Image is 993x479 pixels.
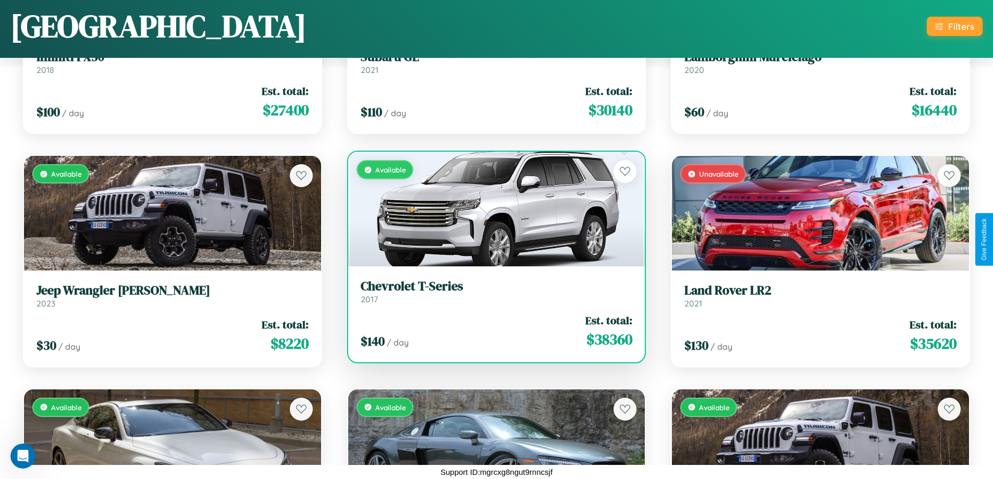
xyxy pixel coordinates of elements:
a: Infiniti FX502018 [36,50,309,75]
p: Support ID: mgrcxg8ngut9rnncsjf [440,465,553,479]
span: $ 30 [36,337,56,354]
span: $ 110 [361,103,382,120]
span: $ 8220 [271,333,309,354]
span: / day [710,341,732,352]
span: $ 16440 [912,100,957,120]
a: Land Rover LR22021 [684,283,957,309]
span: / day [387,337,409,348]
h3: Land Rover LR2 [684,283,957,298]
span: $ 60 [684,103,704,120]
span: 2023 [36,298,55,309]
span: Est. total: [262,317,309,332]
span: $ 27400 [263,100,309,120]
a: Subaru GL2021 [361,50,633,75]
iframe: Intercom live chat [10,444,35,469]
button: Filters [927,17,983,36]
span: / day [384,108,406,118]
span: $ 30140 [589,100,632,120]
h3: Lamborghini Murcielago [684,50,957,65]
span: 2021 [361,65,378,75]
span: Available [375,403,406,412]
span: Est. total: [910,83,957,99]
span: $ 140 [361,333,385,350]
span: Available [51,169,82,178]
span: Unavailable [699,169,739,178]
span: Est. total: [585,313,632,328]
span: $ 35620 [910,333,957,354]
span: Est. total: [262,83,309,99]
a: Chevrolet T-Series2017 [361,279,633,304]
span: / day [58,341,80,352]
a: Lamborghini Murcielago2020 [684,50,957,75]
div: Filters [948,21,974,32]
h3: Chevrolet T-Series [361,279,633,294]
div: Give Feedback [980,218,988,261]
h3: Jeep Wrangler [PERSON_NAME] [36,283,309,298]
span: $ 38360 [586,329,632,350]
span: 2017 [361,294,378,304]
span: Est. total: [910,317,957,332]
span: Available [51,403,82,412]
span: $ 130 [684,337,708,354]
span: $ 100 [36,103,60,120]
span: Est. total: [585,83,632,99]
span: Available [699,403,730,412]
span: Available [375,165,406,174]
span: 2020 [684,65,704,75]
span: 2018 [36,65,54,75]
a: Jeep Wrangler [PERSON_NAME]2023 [36,283,309,309]
h1: [GEOGRAPHIC_DATA] [10,5,307,47]
span: / day [62,108,84,118]
span: / day [706,108,728,118]
span: 2021 [684,298,702,309]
